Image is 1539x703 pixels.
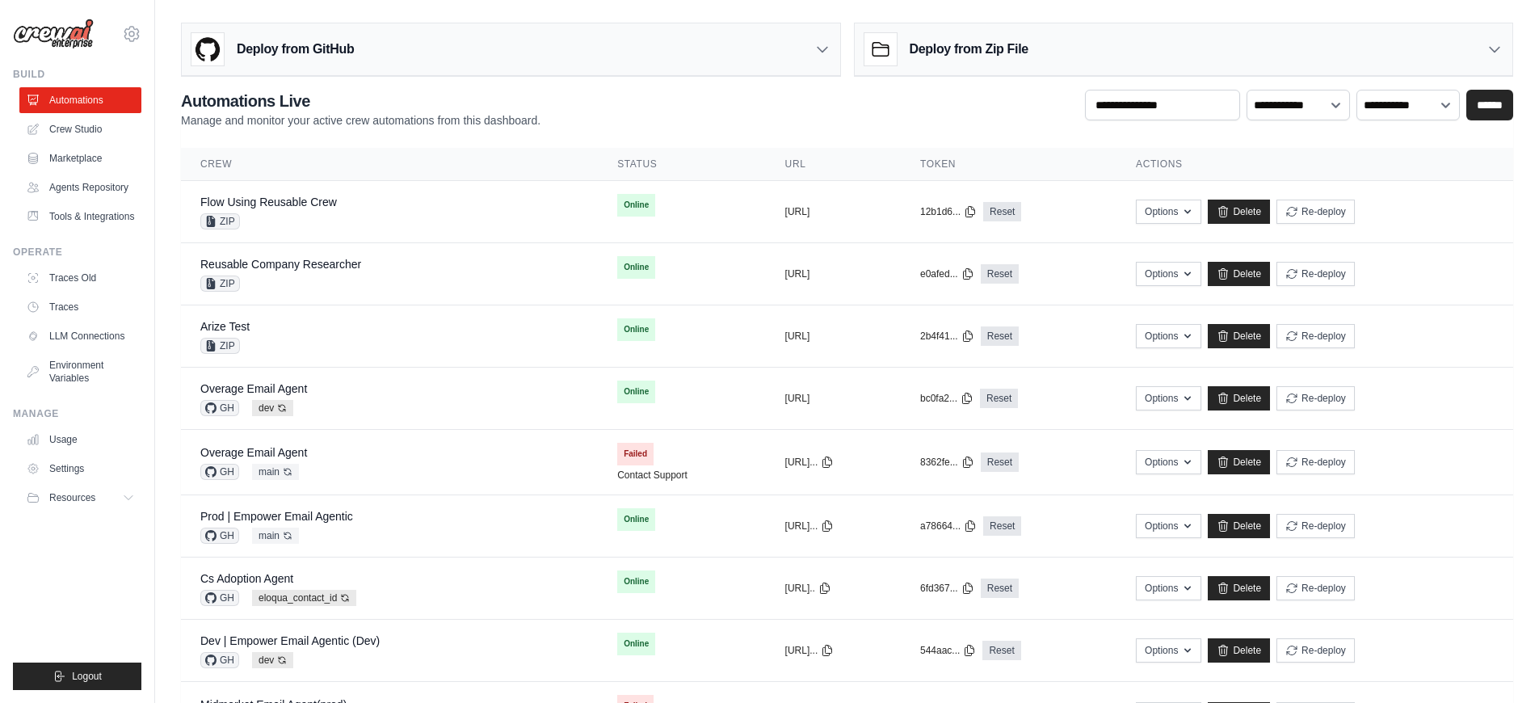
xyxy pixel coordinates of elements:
span: Resources [49,491,95,504]
a: Settings [19,456,141,482]
span: Online [617,633,655,655]
a: Delete [1208,638,1270,663]
a: Delete [1208,386,1270,410]
button: Logout [13,663,141,690]
a: Flow Using Reusable Crew [200,196,337,208]
button: Options [1136,450,1201,474]
p: Manage and monitor your active crew automations from this dashboard. [181,112,540,128]
a: Delete [1208,576,1270,600]
a: Delete [1208,262,1270,286]
a: Usage [19,427,141,453]
h3: Deploy from Zip File [910,40,1028,59]
a: Cs Adoption Agent [200,572,293,585]
div: Build [13,68,141,81]
span: Online [617,381,655,403]
button: e0afed... [920,267,974,280]
button: 12b1d6... [920,205,977,218]
a: Traces [19,294,141,320]
button: Options [1136,638,1201,663]
span: dev [252,400,293,416]
span: Online [617,508,655,531]
span: main [252,528,299,544]
th: Actions [1116,148,1513,181]
span: Logout [72,670,102,683]
button: Options [1136,386,1201,410]
a: Reset [981,326,1019,346]
img: Logo [13,19,94,49]
button: Re-deploy [1276,576,1355,600]
button: Re-deploy [1276,200,1355,224]
a: Overage Email Agent [200,446,307,459]
button: Options [1136,324,1201,348]
button: a78664... [920,520,977,533]
a: Dev | Empower Email Agentic (Dev) [200,634,380,647]
button: Options [1136,576,1201,600]
div: Operate [13,246,141,259]
button: Options [1136,200,1201,224]
th: Crew [181,148,598,181]
button: 8362fe... [920,456,974,469]
span: ZIP [200,338,240,354]
a: Reset [983,202,1021,221]
button: Re-deploy [1276,514,1355,538]
a: Delete [1208,514,1270,538]
span: ZIP [200,213,240,229]
a: Delete [1208,450,1270,474]
a: Crew Studio [19,116,141,142]
button: 2b4f41... [920,330,974,343]
span: ZIP [200,276,240,292]
a: Reusable Company Researcher [200,258,361,271]
a: Environment Variables [19,352,141,391]
span: Online [617,256,655,279]
h3: Deploy from GitHub [237,40,354,59]
button: Re-deploy [1276,324,1355,348]
span: GH [200,652,239,668]
a: Prod | Empower Email Agentic [200,510,353,523]
span: dev [252,652,293,668]
span: Online [617,570,655,593]
button: Re-deploy [1276,638,1355,663]
span: GH [200,528,239,544]
span: GH [200,400,239,416]
a: Delete [1208,200,1270,224]
span: GH [200,590,239,606]
span: Online [617,318,655,341]
a: Contact Support [617,469,688,482]
a: Marketplace [19,145,141,171]
span: Failed [617,443,654,465]
button: Resources [19,485,141,511]
th: Status [598,148,765,181]
a: Agents Repository [19,175,141,200]
a: Reset [981,453,1019,472]
button: 6fd367... [920,582,974,595]
span: Online [617,194,655,217]
span: GH [200,464,239,480]
span: eloqua_contact_id [252,590,356,606]
span: main [252,464,299,480]
button: bc0fa2... [920,392,973,405]
a: Delete [1208,324,1270,348]
button: Options [1136,514,1201,538]
a: Arize Test [200,320,250,333]
button: Re-deploy [1276,262,1355,286]
a: Overage Email Agent [200,382,307,395]
h2: Automations Live [181,90,540,112]
img: GitHub Logo [191,33,224,65]
a: Tools & Integrations [19,204,141,229]
a: Traces Old [19,265,141,291]
th: Token [901,148,1116,181]
a: Reset [983,516,1021,536]
a: Reset [981,579,1019,598]
a: Reset [980,389,1018,408]
a: Reset [982,641,1020,660]
button: Re-deploy [1276,386,1355,410]
div: Manage [13,407,141,420]
button: 544aac... [920,644,976,657]
a: Reset [981,264,1019,284]
button: Re-deploy [1276,450,1355,474]
button: Options [1136,262,1201,286]
a: LLM Connections [19,323,141,349]
a: Automations [19,87,141,113]
th: URL [766,148,901,181]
